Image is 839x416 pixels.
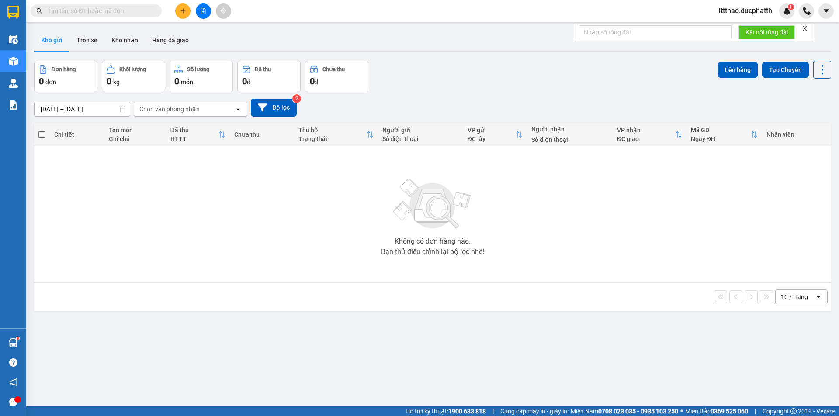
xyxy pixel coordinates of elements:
[500,406,569,416] span: Cung cấp máy in - giấy in:
[468,127,516,134] div: VP gửi
[789,4,792,10] span: 1
[617,135,675,142] div: ĐC giao
[571,406,678,416] span: Miền Nam
[52,66,76,72] div: Đơn hàng
[686,123,762,146] th: Toggle SortBy
[175,3,191,19] button: plus
[766,131,827,138] div: Nhân viên
[468,135,516,142] div: ĐC lấy
[783,7,791,15] img: icon-new-feature
[815,293,822,300] svg: open
[34,61,97,92] button: Đơn hàng0đơn
[762,62,809,78] button: Tạo Chuyến
[406,406,486,416] span: Hỗ trợ kỹ thuật:
[104,30,145,51] button: Kho nhận
[145,30,196,51] button: Hàng đã giao
[718,62,758,78] button: Lên hàng
[36,8,42,14] span: search
[382,135,459,142] div: Số điện thoại
[292,94,301,103] sup: 2
[745,28,788,37] span: Kết nối tổng đài
[492,406,494,416] span: |
[69,30,104,51] button: Trên xe
[790,408,797,414] span: copyright
[691,135,751,142] div: Ngày ĐH
[9,398,17,406] span: message
[109,135,162,142] div: Ghi chú
[174,76,179,86] span: 0
[310,76,315,86] span: 0
[685,406,748,416] span: Miền Bắc
[48,6,151,16] input: Tìm tên, số ĐT hoặc mã đơn
[247,79,250,86] span: đ
[216,3,231,19] button: aim
[181,79,193,86] span: món
[617,127,675,134] div: VP nhận
[448,408,486,415] strong: 1900 633 818
[220,8,226,14] span: aim
[788,4,794,10] sup: 1
[45,79,56,86] span: đơn
[242,76,247,86] span: 0
[109,127,162,134] div: Tên món
[712,5,779,16] span: lttthao.ducphatth
[113,79,120,86] span: kg
[755,406,756,416] span: |
[315,79,318,86] span: đ
[9,79,18,88] img: warehouse-icon
[531,136,608,143] div: Số điện thoại
[691,127,751,134] div: Mã GD
[818,3,834,19] button: caret-down
[781,292,808,301] div: 10 / trang
[738,25,795,39] button: Kết nối tổng đài
[9,57,18,66] img: warehouse-icon
[395,238,471,245] div: Không có đơn hàng nào.
[305,61,368,92] button: Chưa thu0đ
[234,131,290,138] div: Chưa thu
[200,8,206,14] span: file-add
[298,135,367,142] div: Trạng thái
[463,123,527,146] th: Toggle SortBy
[196,3,211,19] button: file-add
[531,126,608,133] div: Người nhận
[166,123,230,146] th: Toggle SortBy
[39,76,44,86] span: 0
[235,106,242,113] svg: open
[34,30,69,51] button: Kho gửi
[35,102,130,116] input: Select a date range.
[9,338,18,347] img: warehouse-icon
[119,66,146,72] div: Khối lượng
[381,248,484,255] div: Bạn thử điều chỉnh lại bộ lọc nhé!
[102,61,165,92] button: Khối lượng0kg
[251,99,297,117] button: Bộ lọc
[9,358,17,367] span: question-circle
[255,66,271,72] div: Đã thu
[382,127,459,134] div: Người gửi
[170,127,219,134] div: Đã thu
[139,105,200,113] div: Chọn văn phòng nhận
[237,61,301,92] button: Đã thu0đ
[680,409,683,413] span: ⚪️
[9,378,17,386] span: notification
[389,173,476,234] img: svg+xml;base64,PHN2ZyBjbGFzcz0ibGlzdC1wbHVnX19zdmciIHhtbG5zPSJodHRwOi8vd3d3LnczLm9yZy8yMDAwL3N2Zy...
[170,135,219,142] div: HTTT
[9,35,18,44] img: warehouse-icon
[613,123,686,146] th: Toggle SortBy
[803,7,811,15] img: phone-icon
[598,408,678,415] strong: 0708 023 035 - 0935 103 250
[294,123,378,146] th: Toggle SortBy
[54,131,100,138] div: Chi tiết
[7,6,19,19] img: logo-vxr
[822,7,830,15] span: caret-down
[180,8,186,14] span: plus
[711,408,748,415] strong: 0369 525 060
[107,76,111,86] span: 0
[802,25,808,31] span: close
[579,25,732,39] input: Nhập số tổng đài
[170,61,233,92] button: Số lượng0món
[298,127,367,134] div: Thu hộ
[9,100,18,110] img: solution-icon
[17,337,19,340] sup: 1
[322,66,345,72] div: Chưa thu
[187,66,209,72] div: Số lượng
